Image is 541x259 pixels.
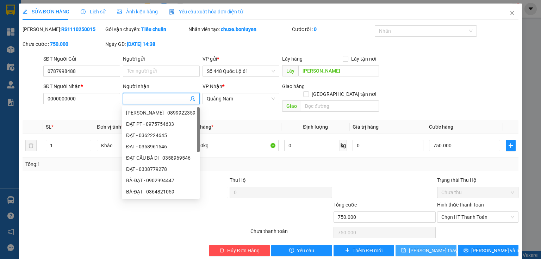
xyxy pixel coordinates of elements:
[502,4,522,23] button: Close
[282,65,298,76] span: Lấy
[458,245,519,256] button: printer[PERSON_NAME] và In
[122,130,200,141] div: ĐẠT - 0362224645
[429,124,453,130] span: Cước hàng
[298,65,379,76] input: Dọc đường
[219,248,224,253] span: delete
[188,25,291,33] div: Nhân viên tạo:
[25,140,37,151] button: delete
[506,140,516,151] button: plus
[122,186,200,197] div: BÀ ĐẠT - 0364821059
[441,187,514,198] span: Chưa thu
[271,245,332,256] button: exclamation-circleYêu cầu
[250,227,332,240] div: Chưa thanh toán
[303,124,328,130] span: Định lượng
[126,154,195,162] div: ĐẠT CẦU BÀ DI - 0358969546
[396,245,456,256] button: save[PERSON_NAME] thay đổi
[46,124,51,130] span: SL
[282,84,305,89] span: Giao hàng
[81,9,86,14] span: clock-circle
[191,124,213,130] span: Tên hàng
[43,55,120,63] div: SĐT Người Gửi
[23,25,104,33] div: [PERSON_NAME]:
[437,202,484,208] label: Hình thức thanh toán
[127,41,155,47] b: [DATE] 14:38
[203,84,222,89] span: VP Nhận
[122,152,200,164] div: ĐẠT CẦU BÀ DI - 0358969546
[23,9,69,14] span: SỬA ĐƠN HÀNG
[122,118,200,130] div: ĐẠT PT - 0975754633
[353,247,383,254] span: Thêm ĐH mới
[141,26,166,32] b: Tiêu chuẩn
[123,82,200,90] div: Người nhận
[61,26,95,32] b: RS1110250015
[190,96,195,101] span: user-add
[309,90,379,98] span: [GEOGRAPHIC_DATA] tận nơi
[401,248,406,253] span: save
[509,10,515,16] span: close
[297,247,314,254] span: Yêu cầu
[345,248,350,253] span: plus
[207,93,275,104] span: Quảng Nam
[43,82,120,90] div: SĐT Người Nhận
[471,247,521,254] span: [PERSON_NAME] và In
[203,55,279,63] div: VP gửi
[25,160,209,168] div: Tổng: 1
[441,212,514,222] span: Chọn HT Thanh Toán
[227,247,260,254] span: Hủy Đơn Hàng
[126,120,195,128] div: ĐẠT PT - 0975754633
[353,124,379,130] span: Giá trị hàng
[126,109,195,117] div: [PERSON_NAME] - 0899922359
[81,9,106,14] span: Lịch sử
[334,245,394,256] button: plusThêm ĐH mới
[117,9,122,14] span: picture
[348,55,379,63] span: Lấy tận nơi
[191,140,279,151] input: VD: Bàn, Ghế
[209,245,270,256] button: deleteHủy Đơn Hàng
[126,143,195,150] div: ĐẠT - 0358961546
[334,202,357,208] span: Tổng cước
[506,143,515,148] span: plus
[221,26,256,32] b: chuxe.bonluyen
[117,9,158,14] span: Ảnh kiện hàng
[314,26,317,32] b: 0
[282,100,301,112] span: Giao
[437,176,518,184] div: Trạng thái Thu Hộ
[105,40,187,48] div: Ngày GD:
[23,40,104,48] div: Chưa cước :
[122,141,200,152] div: ĐẠT - 0358961546
[340,140,347,151] span: kg
[230,177,246,183] span: Thu Hộ
[122,164,200,175] div: ĐẠT - 0338779278
[169,9,243,14] span: Yêu cầu xuất hóa đơn điện tử
[169,9,175,15] img: icon
[409,247,465,254] span: [PERSON_NAME] thay đổi
[123,55,200,63] div: Người gửi
[122,107,200,118] div: Nguyễn Đức Đạt - 0899922359
[207,66,275,76] span: Số 448 Quốc Lộ 61
[50,41,68,47] b: 750.000
[101,140,181,151] span: Khác
[122,175,200,186] div: BÀ ĐẠT - 0902994447
[282,56,303,62] span: Lấy hàng
[23,9,27,14] span: edit
[126,188,195,196] div: BÀ ĐẠT - 0364821059
[126,165,195,173] div: ĐẠT - 0338779278
[464,248,468,253] span: printer
[97,124,123,130] span: Đơn vị tính
[126,177,195,184] div: BÀ ĐẠT - 0902994447
[289,248,294,253] span: exclamation-circle
[126,131,195,139] div: ĐẠT - 0362224645
[292,25,373,33] div: Cước rồi :
[105,25,187,33] div: Gói vận chuyển:
[301,100,379,112] input: Dọc đường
